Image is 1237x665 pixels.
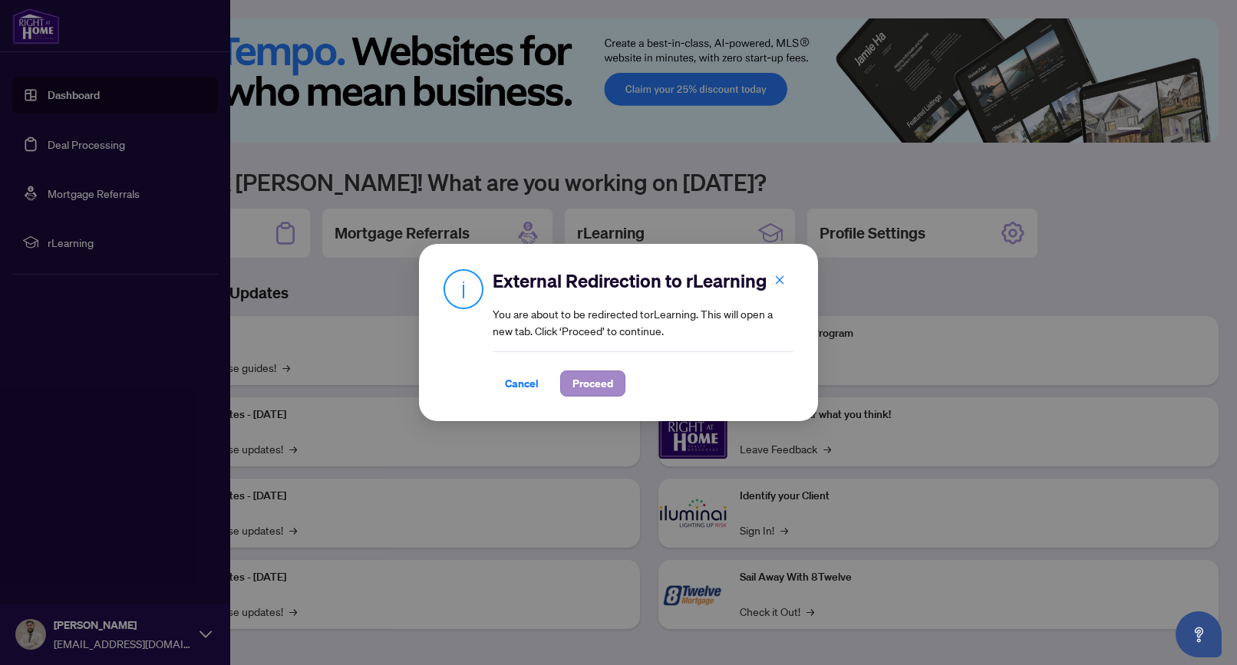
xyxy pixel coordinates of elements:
button: Cancel [493,370,551,397]
button: Open asap [1176,611,1222,657]
span: Cancel [505,371,539,396]
h2: External Redirection to rLearning [493,268,793,293]
button: Proceed [560,370,625,397]
div: You are about to be redirected to rLearning . This will open a new tab. Click ‘Proceed’ to continue. [493,268,793,397]
span: close [774,275,785,285]
span: Proceed [572,371,613,396]
img: Info Icon [444,268,483,309]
